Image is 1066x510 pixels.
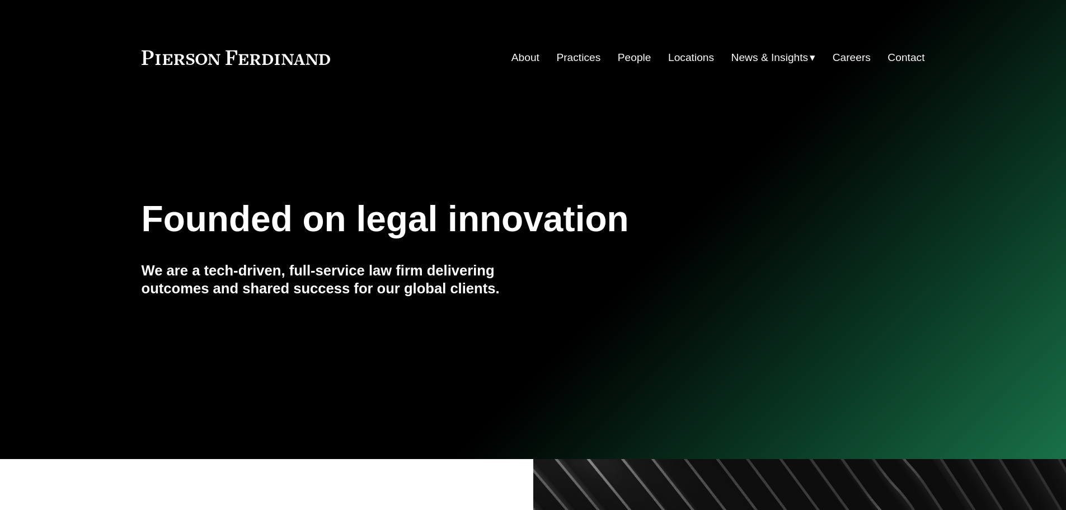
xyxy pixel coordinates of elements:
a: About [511,47,539,68]
a: People [618,47,651,68]
a: Careers [833,47,871,68]
a: Practices [556,47,600,68]
h4: We are a tech-driven, full-service law firm delivering outcomes and shared success for our global... [142,261,533,298]
a: folder dropdown [731,47,816,68]
a: Contact [887,47,924,68]
h1: Founded on legal innovation [142,199,795,240]
span: News & Insights [731,48,809,68]
a: Locations [668,47,714,68]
